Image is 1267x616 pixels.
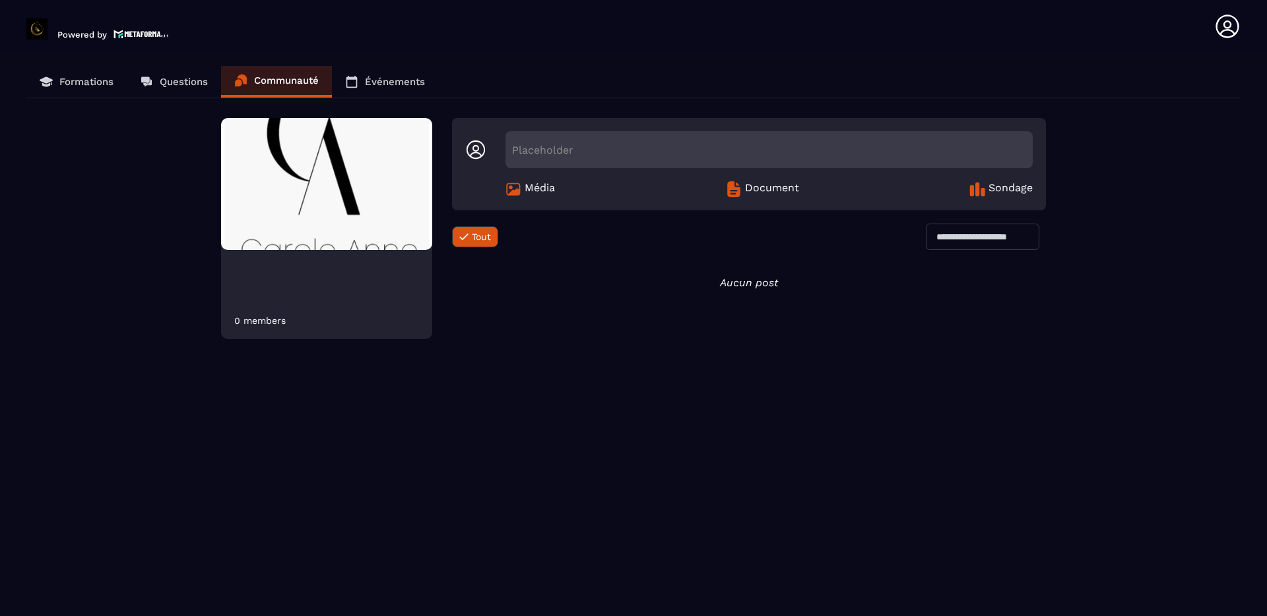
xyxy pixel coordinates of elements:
a: Questions [127,66,221,98]
div: Placeholder [505,131,1033,168]
a: Formations [26,66,127,98]
p: Powered by [57,30,107,40]
span: Média [525,181,555,197]
p: Questions [160,76,208,88]
i: Aucun post [720,276,778,289]
img: logo [114,28,169,40]
a: Communauté [221,66,332,98]
a: Événements [332,66,438,98]
span: Tout [472,231,491,242]
span: Document [745,181,799,197]
p: Communauté [254,75,319,86]
p: Événements [365,76,425,88]
p: Formations [59,76,114,88]
img: Community background [221,118,432,250]
div: 0 members [234,315,286,326]
img: logo-branding [26,18,48,40]
span: Sondage [989,181,1033,197]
